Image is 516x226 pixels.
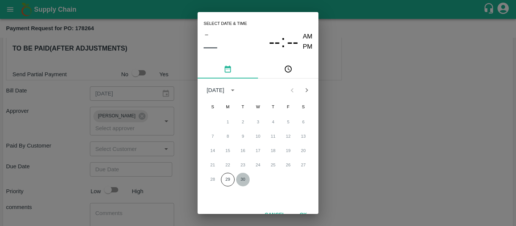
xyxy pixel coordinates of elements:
button: pick date [198,60,258,78]
button: -- [269,32,280,52]
button: OK [291,208,315,221]
button: 29 [221,173,235,186]
span: Monday [221,100,235,115]
button: 30 [236,173,250,186]
span: Sunday [206,100,219,115]
button: PM [303,42,313,52]
button: -- [287,32,298,52]
button: pick time [258,60,318,78]
span: Select date & time [204,18,247,29]
div: [DATE] [207,86,224,94]
button: AM [303,32,313,42]
span: – [205,29,208,39]
button: calendar view is open, switch to year view [227,84,239,96]
span: Tuesday [236,100,250,115]
span: Saturday [297,100,310,115]
button: Next month [300,83,314,97]
button: – [204,29,210,39]
span: Thursday [266,100,280,115]
button: Cancel [262,208,288,221]
span: : [281,32,285,52]
span: Friday [281,100,295,115]
button: –– [204,39,217,54]
span: Wednesday [251,100,265,115]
